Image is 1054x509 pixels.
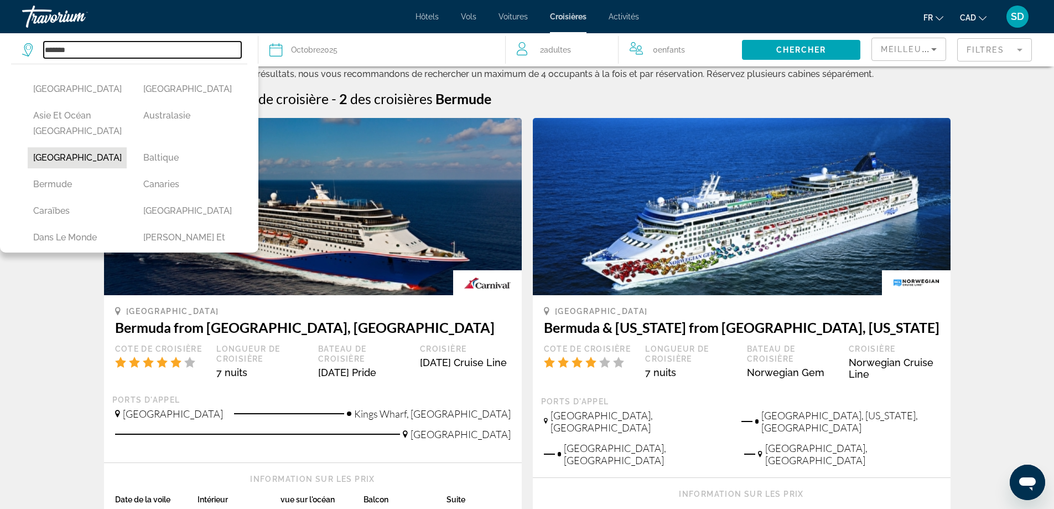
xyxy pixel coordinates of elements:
span: Octobre [291,45,320,54]
a: Vols [461,12,476,21]
button: [GEOGRAPHIC_DATA] [138,200,237,222]
div: Croisière [420,344,511,354]
button: [GEOGRAPHIC_DATA] [28,147,127,168]
span: [GEOGRAPHIC_DATA], [GEOGRAPHIC_DATA] [765,442,939,466]
div: Ports d'appel [112,395,513,405]
img: 1716547610.jpg [104,118,522,295]
span: [GEOGRAPHIC_DATA] [411,428,511,440]
a: Travorium [22,2,133,31]
div: Croisière [849,344,939,354]
a: Activités [609,12,639,21]
span: [GEOGRAPHIC_DATA], [US_STATE], [GEOGRAPHIC_DATA] [761,409,939,434]
button: Change currency [960,9,986,25]
button: Octobre2025 [269,33,494,66]
a: Croisières [550,12,586,21]
div: [DATE] Pride [318,367,409,378]
button: Change language [923,9,943,25]
img: 1610013001.png [533,118,951,295]
span: Chercher [776,45,827,54]
span: [GEOGRAPHIC_DATA], [GEOGRAPHIC_DATA] [551,409,730,434]
div: Information sur les prix [544,489,939,499]
span: 0 [653,42,685,58]
div: Norwegian Gem [747,367,838,378]
button: Canaries [138,174,237,195]
div: Information sur les prix [115,474,511,484]
iframe: Bouton de lancement de la fenêtre de messagerie [1010,465,1045,500]
div: 2025 [291,42,338,58]
h3: Bermuda & [US_STATE] from [GEOGRAPHIC_DATA], [US_STATE] [544,319,939,336]
span: des croisières [350,90,433,107]
button: Caraïbes [28,200,127,222]
div: Longueur de croisière [216,344,307,364]
h3: Bermuda from [GEOGRAPHIC_DATA], [GEOGRAPHIC_DATA] [115,319,511,336]
a: Voitures [499,12,528,21]
span: [GEOGRAPHIC_DATA] [126,307,220,316]
div: Cote de croisière [115,344,206,354]
button: Chercher [742,40,860,60]
button: Baltique [138,147,237,168]
span: [GEOGRAPHIC_DATA] [123,408,223,420]
div: Cote de croisière [544,344,635,354]
span: - [331,90,336,107]
span: Adultes [544,45,571,54]
span: [GEOGRAPHIC_DATA], [GEOGRAPHIC_DATA] [564,442,739,466]
button: Travelers: 2 adults, 0 children [506,33,742,66]
span: Meilleures affaires [881,45,987,54]
button: [GEOGRAPHIC_DATA] [28,79,127,100]
div: [DATE] Cruise Line [420,357,511,368]
img: carnival.gif [453,270,521,295]
span: [GEOGRAPHIC_DATA] [555,307,648,316]
div: Ports d'appel [541,397,942,407]
button: User Menu [1003,5,1032,28]
div: Bateau de croisière [747,344,838,364]
div: 7 nuits [645,367,736,378]
div: 7 nuits [216,367,307,378]
button: Dans le monde entier [28,227,127,264]
span: fr [923,13,933,22]
img: ncl.gif [882,270,950,295]
div: Norwegian Cruise Line [849,357,939,380]
span: Enfants [658,45,685,54]
span: SD [1011,11,1024,22]
span: Bermude [435,90,491,107]
button: [PERSON_NAME] et [GEOGRAPHIC_DATA] [138,227,237,264]
button: Filter [957,38,1032,62]
div: Bateau de croisière [318,344,409,364]
button: Bermude [28,174,127,195]
span: CAD [960,13,976,22]
button: [GEOGRAPHIC_DATA] [138,79,237,100]
button: Asie et Océan [GEOGRAPHIC_DATA] [28,105,127,142]
button: Australasie [138,105,237,126]
span: 2 [540,42,571,58]
div: Longueur de croisière [645,344,736,364]
span: 2 [339,90,347,107]
a: Hôtels [416,12,439,21]
mat-select: Sort by [881,43,937,56]
span: Kings Wharf, [GEOGRAPHIC_DATA] [354,408,511,420]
